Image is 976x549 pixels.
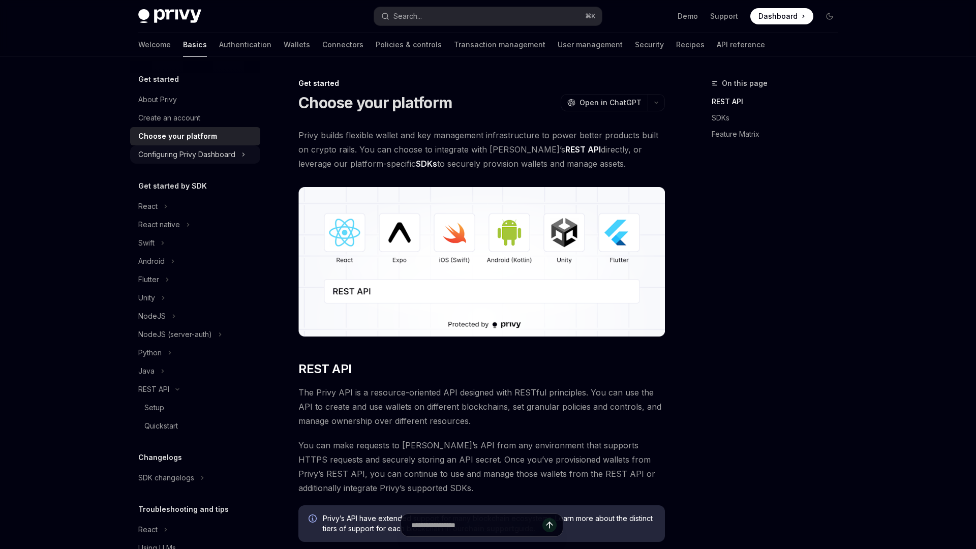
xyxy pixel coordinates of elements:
[585,12,596,20] span: ⌘ K
[219,33,271,57] a: Authentication
[130,127,260,145] a: Choose your platform
[138,255,165,267] div: Android
[298,187,665,337] img: images/Platform2.png
[298,94,452,112] h1: Choose your platform
[635,33,664,57] a: Security
[138,328,212,341] div: NodeJS (server-auth)
[138,524,158,536] div: React
[138,273,159,286] div: Flutter
[144,420,178,432] div: Quickstart
[138,94,177,106] div: About Privy
[722,77,768,89] span: On this page
[374,7,602,25] button: Search...⌘K
[130,109,260,127] a: Create an account
[138,503,229,515] h5: Troubleshooting and tips
[393,10,422,22] div: Search...
[138,292,155,304] div: Unity
[144,402,164,414] div: Setup
[565,144,601,155] strong: REST API
[130,90,260,109] a: About Privy
[138,451,182,464] h5: Changelogs
[138,219,180,231] div: React native
[710,11,738,21] a: Support
[298,78,665,88] div: Get started
[130,399,260,417] a: Setup
[183,33,207,57] a: Basics
[138,180,207,192] h5: Get started by SDK
[712,110,846,126] a: SDKs
[138,310,166,322] div: NodeJS
[454,33,545,57] a: Transaction management
[558,33,623,57] a: User management
[138,347,162,359] div: Python
[676,33,705,57] a: Recipes
[298,128,665,171] span: Privy builds flexible wallet and key management infrastructure to power better products built on ...
[138,9,201,23] img: dark logo
[138,383,169,395] div: REST API
[138,33,171,57] a: Welcome
[138,472,194,484] div: SDK changelogs
[712,94,846,110] a: REST API
[138,130,217,142] div: Choose your platform
[416,159,437,169] strong: SDKs
[130,417,260,435] a: Quickstart
[322,33,363,57] a: Connectors
[298,438,665,495] span: You can make requests to [PERSON_NAME]’s API from any environment that supports HTTPS requests an...
[284,33,310,57] a: Wallets
[717,33,765,57] a: API reference
[758,11,798,21] span: Dashboard
[138,73,179,85] h5: Get started
[750,8,813,24] a: Dashboard
[298,385,665,428] span: The Privy API is a resource-oriented API designed with RESTful principles. You can use the API to...
[678,11,698,21] a: Demo
[138,200,158,212] div: React
[561,94,648,111] button: Open in ChatGPT
[138,148,235,161] div: Configuring Privy Dashboard
[138,365,155,377] div: Java
[542,518,557,532] button: Send message
[138,237,155,249] div: Swift
[376,33,442,57] a: Policies & controls
[821,8,838,24] button: Toggle dark mode
[138,112,200,124] div: Create an account
[712,126,846,142] a: Feature Matrix
[298,361,351,377] span: REST API
[579,98,642,108] span: Open in ChatGPT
